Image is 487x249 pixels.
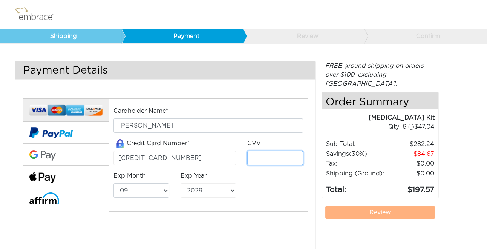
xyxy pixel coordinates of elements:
[364,29,486,43] a: Confirm
[386,159,435,169] td: 0.00
[386,149,435,159] td: 84.67
[29,122,73,144] img: paypal-v2.png
[29,150,56,161] img: Google-Pay-Logo.svg
[15,61,315,79] h3: Payment Details
[247,139,261,148] label: CVV
[326,178,386,196] td: Total:
[386,139,435,149] td: 282.24
[325,206,435,219] a: Review
[331,122,435,131] div: 6 @
[322,92,438,109] h4: Order Summary
[113,139,190,148] label: Credit Card Number*
[113,171,146,180] label: Exp Month
[322,61,439,88] div: FREE ground shipping on orders over $100, excluding [GEOGRAPHIC_DATA].
[386,169,435,178] td: $0.00
[386,178,435,196] td: 197.57
[326,169,386,178] td: Shipping (Ground):
[326,139,386,149] td: Sub-Total:
[181,171,207,180] label: Exp Year
[121,29,243,43] a: Payment
[29,103,103,118] img: credit-cards.png
[29,192,59,204] img: affirm-logo.svg
[349,151,367,157] span: (30%)
[13,5,62,24] img: logo.png
[113,139,127,148] img: amazon-lock.png
[29,172,56,183] img: fullApplePay.png
[322,113,435,122] div: [MEDICAL_DATA] Kit
[243,29,364,43] a: Review
[414,124,435,130] span: 47.04
[326,159,386,169] td: Tax:
[326,149,386,159] td: Savings :
[113,106,168,115] label: Cardholder Name*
